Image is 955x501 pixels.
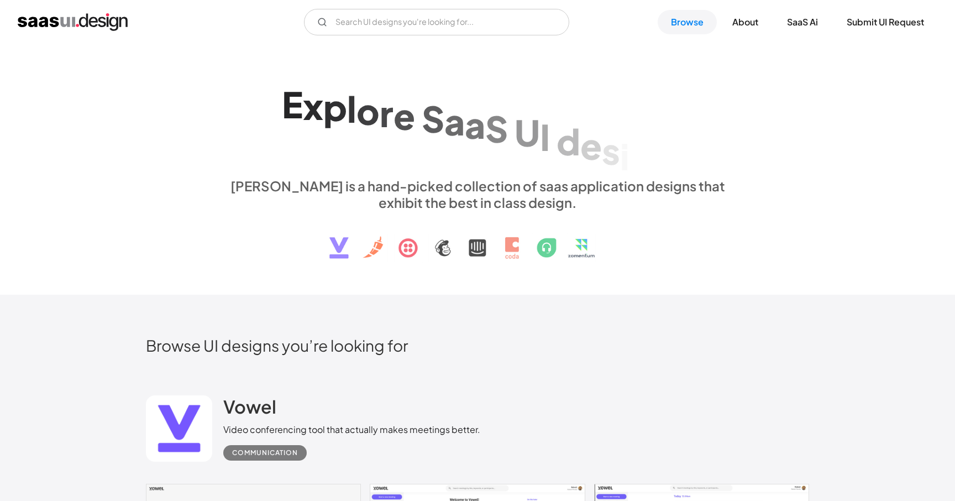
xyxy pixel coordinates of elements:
a: home [18,13,128,31]
h1: Explore SaaS UI design patterns & interactions. [223,81,732,166]
a: Vowel [223,395,276,423]
div: s [602,130,620,173]
div: e [580,125,602,168]
div: Communication [232,446,298,460]
div: I [540,116,550,158]
div: d [557,120,580,163]
form: Email Form [304,9,569,35]
input: Search UI designs you're looking for... [304,9,569,35]
h2: Browse UI designs you’re looking for [146,336,809,355]
div: p [323,86,347,128]
a: SaaS Ai [774,10,831,34]
div: x [303,85,323,127]
h2: Vowel [223,395,276,418]
div: l [347,87,356,130]
img: text, icon, saas logo [310,211,645,268]
a: About [719,10,772,34]
div: i [620,135,629,178]
div: a [444,100,465,143]
div: r [380,92,393,134]
a: Browse [658,10,717,34]
a: Submit UI Request [833,10,937,34]
div: S [422,97,444,140]
div: S [485,107,508,150]
div: a [465,104,485,147]
div: [PERSON_NAME] is a hand-picked collection of saas application designs that exhibit the best in cl... [223,178,732,211]
div: U [515,111,540,154]
div: e [393,95,415,137]
div: E [282,84,303,126]
div: o [356,90,380,132]
div: Video conferencing tool that actually makes meetings better. [223,423,480,436]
